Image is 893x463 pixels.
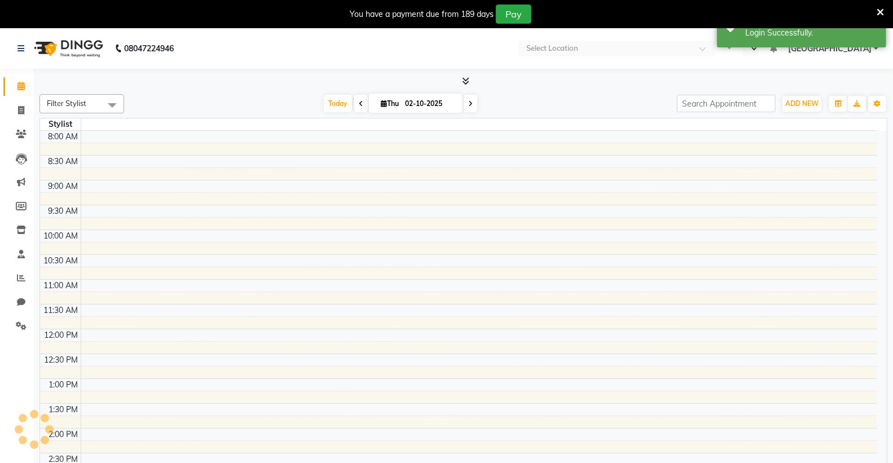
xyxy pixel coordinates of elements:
div: Select Location [526,43,578,54]
input: 2025-10-02 [402,95,458,112]
div: 10:00 AM [42,230,81,242]
div: 12:00 PM [42,329,81,341]
div: 8:00 AM [46,131,81,143]
span: Filter Stylist [47,99,86,108]
div: You have a payment due from 189 days [350,8,494,20]
div: 2:00 PM [47,429,81,440]
span: ADD NEW [785,99,819,108]
div: 11:30 AM [42,305,81,316]
div: 9:00 AM [46,180,81,192]
div: 12:30 PM [42,354,81,366]
div: 10:30 AM [42,255,81,267]
div: 1:00 PM [47,379,81,391]
div: 8:30 AM [46,156,81,167]
img: logo [29,33,106,64]
div: 11:00 AM [42,280,81,292]
button: ADD NEW [782,96,821,112]
button: Pay [496,5,531,24]
b: 08047224946 [124,33,174,64]
div: 1:30 PM [47,404,81,416]
div: 9:30 AM [46,205,81,217]
div: Stylist [40,118,81,130]
span: Today [324,95,352,112]
div: Login Successfully. [745,27,878,39]
span: [GEOGRAPHIC_DATA] [788,43,872,55]
span: Thu [378,99,402,108]
input: Search Appointment [677,95,776,112]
